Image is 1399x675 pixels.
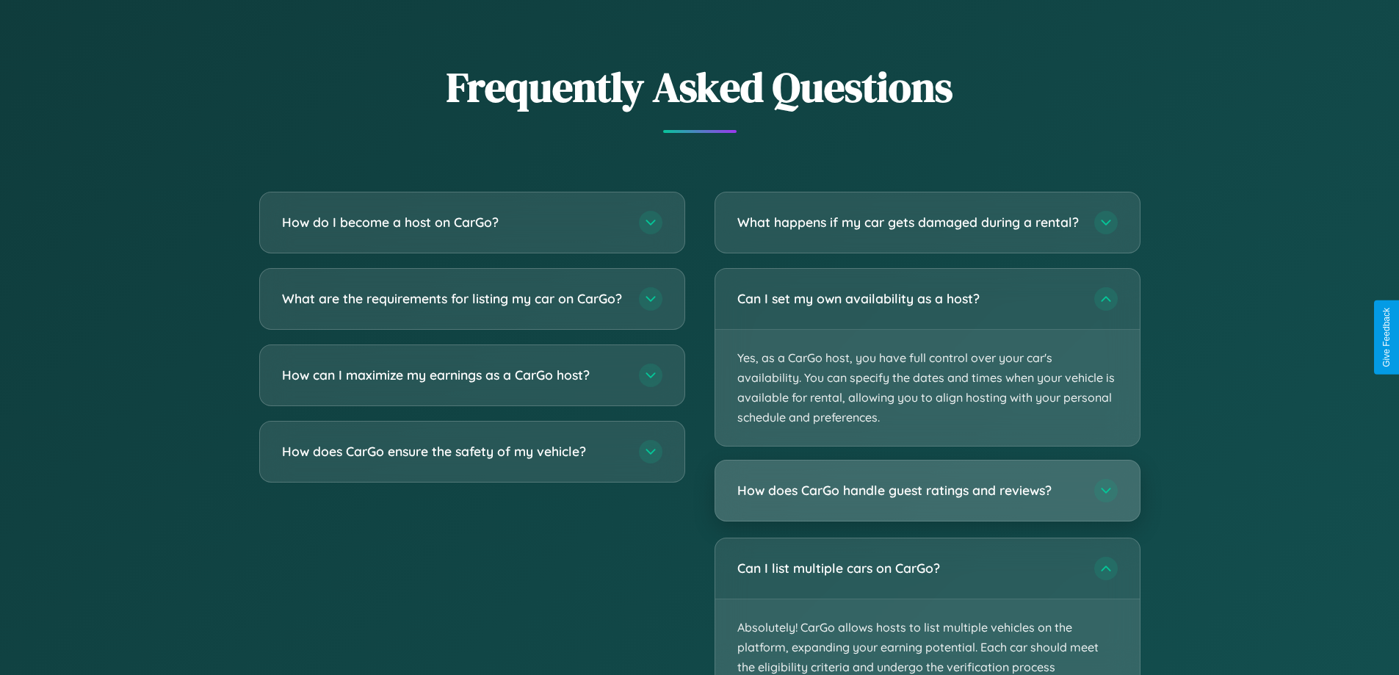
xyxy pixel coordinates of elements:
div: Give Feedback [1381,308,1392,367]
h3: How do I become a host on CarGo? [282,213,624,231]
h2: Frequently Asked Questions [259,59,1140,115]
h3: What are the requirements for listing my car on CarGo? [282,289,624,308]
h3: How does CarGo handle guest ratings and reviews? [737,482,1080,500]
h3: How can I maximize my earnings as a CarGo host? [282,366,624,384]
p: Yes, as a CarGo host, you have full control over your car's availability. You can specify the dat... [715,330,1140,447]
h3: How does CarGo ensure the safety of my vehicle? [282,442,624,461]
h3: What happens if my car gets damaged during a rental? [737,213,1080,231]
h3: Can I list multiple cars on CarGo? [737,560,1080,578]
h3: Can I set my own availability as a host? [737,289,1080,308]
